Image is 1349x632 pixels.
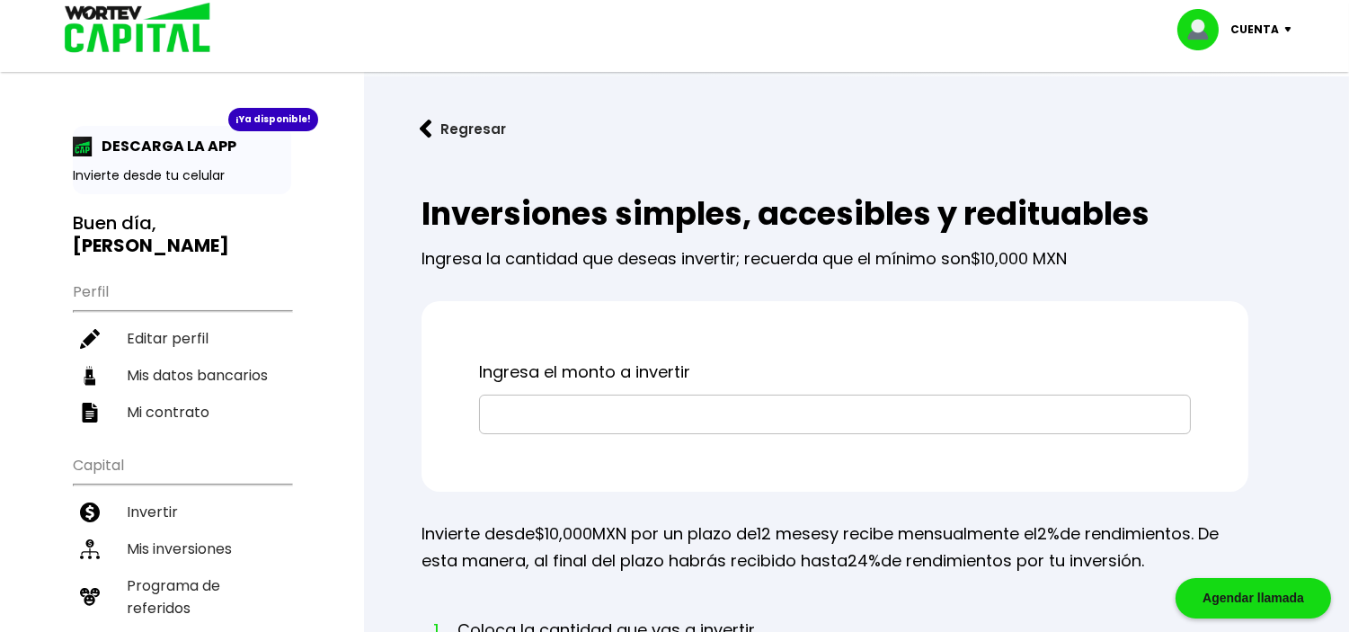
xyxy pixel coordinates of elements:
[80,587,100,607] img: recomiendanos-icon.9b8e9327.svg
[80,403,100,423] img: contrato-icon.f2db500c.svg
[479,359,1191,386] p: Ingresa el monto a invertir
[73,320,291,357] a: Editar perfil
[73,357,291,394] a: Mis datos bancarios
[393,105,533,153] button: Regresar
[971,247,1067,270] span: $10,000 MXN
[80,329,100,349] img: editar-icon.952d3147.svg
[535,522,592,545] span: $10,000
[1037,522,1060,545] span: 2%
[1176,578,1331,619] div: Agendar llamada
[228,108,318,131] div: ¡Ya disponible!
[422,232,1248,272] p: Ingresa la cantidad que deseas invertir; recuerda que el mínimo son
[93,135,236,157] p: DESCARGA LA APP
[73,394,291,431] a: Mi contrato
[73,271,291,431] ul: Perfil
[422,521,1248,574] p: Invierte desde MXN por un plazo de y recibe mensualmente el de rendimientos. De esta manera, al f...
[1231,16,1280,43] p: Cuenta
[80,503,100,522] img: invertir-icon.b3b967d7.svg
[1177,9,1231,50] img: profile-image
[73,212,291,257] h3: Buen día,
[393,105,1320,153] a: flecha izquierdaRegresar
[73,494,291,530] a: Invertir
[422,196,1248,232] h2: Inversiones simples, accesibles y redituables
[757,522,830,545] span: 12 meses
[1280,27,1304,32] img: icon-down
[80,366,100,386] img: datos-icon.10cf9172.svg
[73,166,291,185] p: Invierte desde tu celular
[73,233,229,258] b: [PERSON_NAME]
[73,137,93,156] img: app-icon
[80,539,100,559] img: inversiones-icon.6695dc30.svg
[73,567,291,627] a: Programa de referidos
[420,120,432,138] img: flecha izquierda
[848,549,881,572] span: 24%
[73,530,291,567] a: Mis inversiones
